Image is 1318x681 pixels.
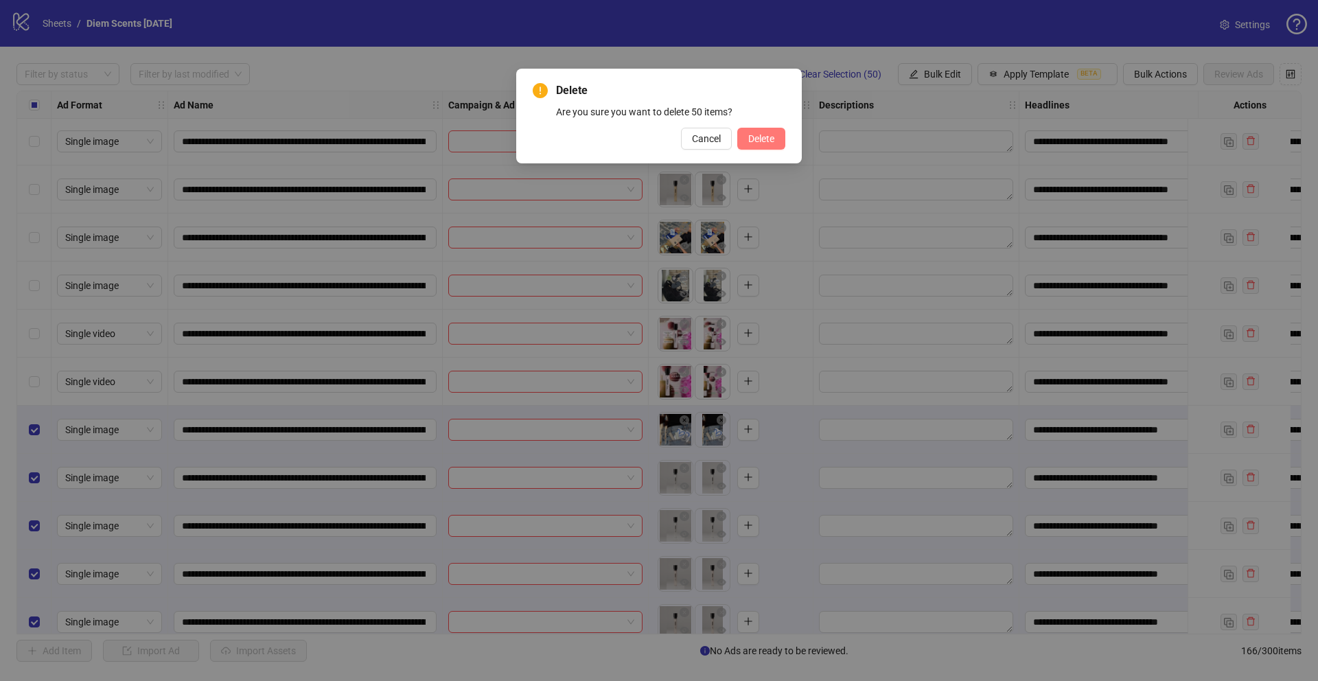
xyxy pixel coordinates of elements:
[737,128,785,150] button: Delete
[681,128,732,150] button: Cancel
[533,83,548,98] span: exclamation-circle
[556,82,785,99] span: Delete
[748,133,774,144] span: Delete
[692,133,721,144] span: Cancel
[556,104,785,119] div: Are you sure you want to delete 50 items?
